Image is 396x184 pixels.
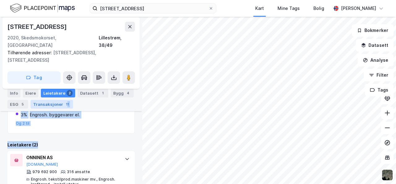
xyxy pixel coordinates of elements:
div: [STREET_ADDRESS] [7,22,68,32]
div: Leietakere [41,89,75,97]
div: 5 [19,101,26,107]
button: Analyse [358,54,394,66]
div: Bygg [111,89,134,97]
button: Datasett [356,39,394,52]
div: Kart [255,5,264,12]
div: Info [7,89,20,97]
div: [STREET_ADDRESS], [STREET_ADDRESS] [7,49,130,64]
div: [PERSON_NAME] [341,5,376,12]
span: Tilhørende adresser: [7,50,53,55]
div: Lillestrøm, 38/49 [99,34,135,49]
div: Mine Tags [278,5,300,12]
div: 979 692 900 [32,169,57,174]
div: 1 [100,90,106,96]
div: Kontrollprogram for chat [365,154,396,184]
div: Datasett [78,89,108,97]
div: 3% [21,111,27,119]
button: Og 2 til [16,121,30,126]
button: Bokmerker [352,24,394,37]
input: Søk på adresse, matrikkel, gårdeiere, leietakere eller personer [97,4,209,13]
button: [DOMAIN_NAME] [26,162,58,167]
div: 11 [64,101,71,107]
button: Filter [364,69,394,81]
div: ESG [7,100,28,109]
div: Eiere [23,89,38,97]
div: 2 [67,90,73,96]
div: 4 [125,90,131,96]
div: Engrosh. byggevarer el. [30,111,80,119]
div: ONNINEN AS [26,154,118,161]
img: logo.f888ab2527a4732fd821a326f86c7f29.svg [10,3,75,14]
div: 2020, Skedsmokorset, [GEOGRAPHIC_DATA] [7,34,99,49]
button: Tag [7,71,61,84]
iframe: Chat Widget [365,154,396,184]
button: Tags [365,84,394,96]
div: 316 ansatte [67,169,90,174]
div: Transaksjoner [31,100,73,109]
div: Leietakere (2) [7,141,135,149]
div: Bolig [313,5,324,12]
